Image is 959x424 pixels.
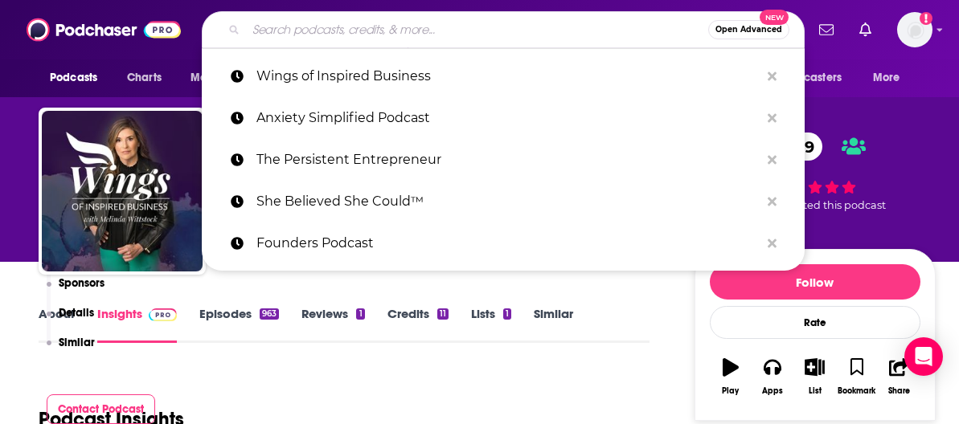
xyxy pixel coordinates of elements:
a: Lists1 [471,306,511,343]
button: open menu [39,63,118,93]
a: Charts [117,63,171,93]
a: Show notifications dropdown [853,16,878,43]
input: Search podcasts, credits, & more... [246,17,708,43]
div: 39 2 peoplerated this podcast [695,122,936,222]
div: Open Intercom Messenger [904,337,943,376]
span: New [760,10,789,25]
div: 1 [503,308,511,320]
button: open menu [754,63,865,93]
p: Details [59,306,94,320]
p: Similar [59,336,95,349]
p: She Believed She Could™ [256,181,760,222]
a: Wings of Inspired Business [202,55,805,97]
img: Podchaser Pro [149,308,177,321]
button: List [793,348,835,406]
button: Apps [752,348,793,406]
button: Follow [710,264,920,300]
button: Details [47,306,95,336]
button: Open AdvancedNew [708,20,789,39]
p: Anxiety Simplified Podcast [256,97,760,139]
a: Reviews1 [301,306,364,343]
span: Charts [127,67,162,89]
img: Wings of Inspired Business [42,111,203,271]
div: 963 [260,308,279,320]
a: She Believed She Could™ [202,181,805,222]
button: Share [878,348,920,406]
p: The Persistent Entrepreneur [256,139,760,181]
div: List [809,386,822,396]
p: Wings of Inspired Business [256,55,760,97]
p: Founders Podcast [256,222,760,264]
div: Share [888,386,910,396]
button: Show profile menu [897,12,932,47]
a: Similar [534,306,573,343]
div: 11 [437,308,449,320]
span: Podcasts [50,67,97,89]
button: open menu [862,63,920,93]
button: Bookmark [836,348,878,406]
span: Monitoring [191,67,248,89]
a: About [39,306,75,343]
div: 1 [356,308,364,320]
span: Logged in as KTMSseat4 [897,12,932,47]
span: More [873,67,900,89]
button: Similar [47,336,96,365]
button: open menu [179,63,268,93]
div: Rate [710,306,920,339]
a: Show notifications dropdown [813,16,840,43]
div: Bookmark [838,386,875,396]
div: Search podcasts, credits, & more... [202,11,805,48]
img: User Profile [897,12,932,47]
a: The Persistent Entrepreneur [202,139,805,181]
span: Open Advanced [715,26,782,34]
a: Episodes963 [199,306,279,343]
a: Credits11 [387,306,449,343]
button: Contact Podcast [47,394,156,424]
span: rated this podcast [793,199,886,211]
div: Apps [762,386,783,396]
button: Play [710,348,752,406]
a: Founders Podcast [202,222,805,264]
div: Play [722,386,739,396]
img: Podchaser - Follow, Share and Rate Podcasts [27,14,181,45]
svg: Add a profile image [920,12,932,25]
a: Anxiety Simplified Podcast [202,97,805,139]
